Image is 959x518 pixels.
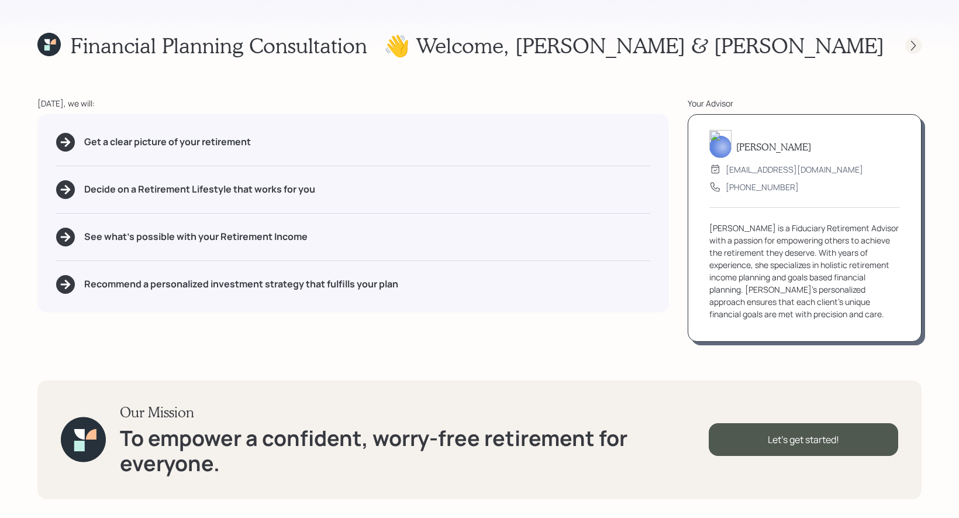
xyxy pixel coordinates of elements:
h5: Recommend a personalized investment strategy that fulfills your plan [84,279,398,290]
div: [PERSON_NAME] is a Fiduciary Retirement Advisor with a passion for empowering others to achieve t... [709,222,900,320]
div: Your Advisor [688,97,922,109]
h1: To empower a confident, worry-free retirement for everyone. [120,426,709,476]
img: treva-nostdahl-headshot.png [709,130,732,158]
div: Let's get started! [709,423,898,456]
div: [PHONE_NUMBER] [726,181,799,193]
h3: Our Mission [120,404,709,421]
h5: [PERSON_NAME] [736,141,811,152]
h5: Get a clear picture of your retirement [84,136,251,147]
div: [EMAIL_ADDRESS][DOMAIN_NAME] [726,163,863,176]
div: [DATE], we will: [37,97,669,109]
h1: Financial Planning Consultation [70,33,367,58]
h5: See what's possible with your Retirement Income [84,231,308,242]
h5: Decide on a Retirement Lifestyle that works for you [84,184,315,195]
h1: 👋 Welcome , [PERSON_NAME] & [PERSON_NAME] [384,33,884,58]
